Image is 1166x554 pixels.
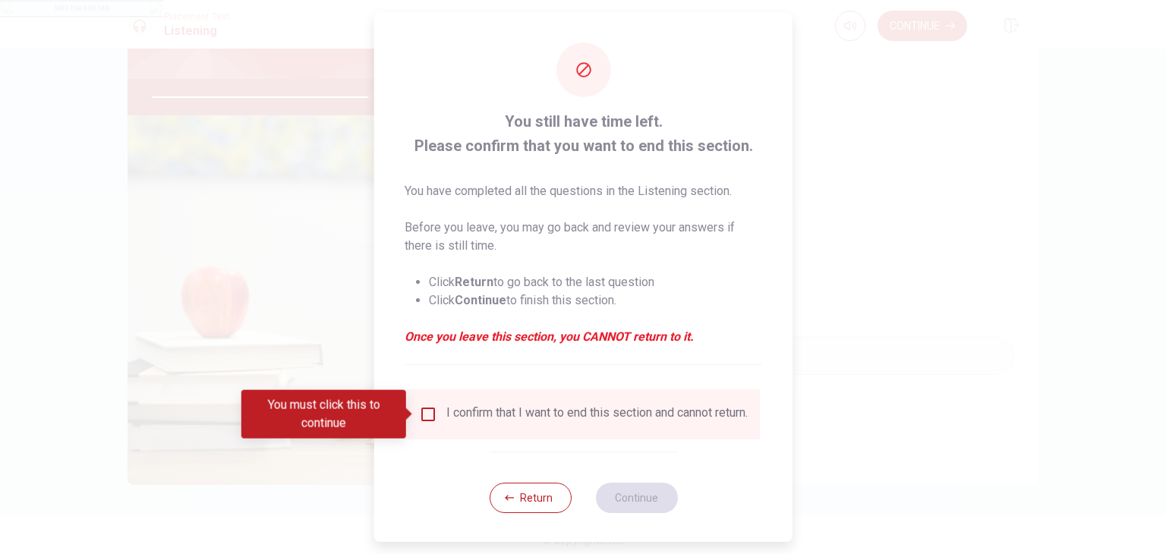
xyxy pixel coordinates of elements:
p: You have completed all the questions in the Listening section. [405,182,762,200]
strong: Continue [455,293,506,307]
div: I confirm that I want to end this section and cannot return. [446,405,748,423]
div: You must click this to continue [241,390,406,439]
button: Continue [595,483,677,513]
strong: Return [455,275,493,289]
li: Click to go back to the last question [429,273,762,291]
li: Click to finish this section. [429,291,762,310]
span: You must click this to continue [419,405,437,423]
p: Before you leave, you may go back and review your answers if there is still time. [405,219,762,255]
em: Once you leave this section, you CANNOT return to it. [405,328,762,346]
button: Return [489,483,571,513]
span: You still have time left. Please confirm that you want to end this section. [405,109,762,158]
